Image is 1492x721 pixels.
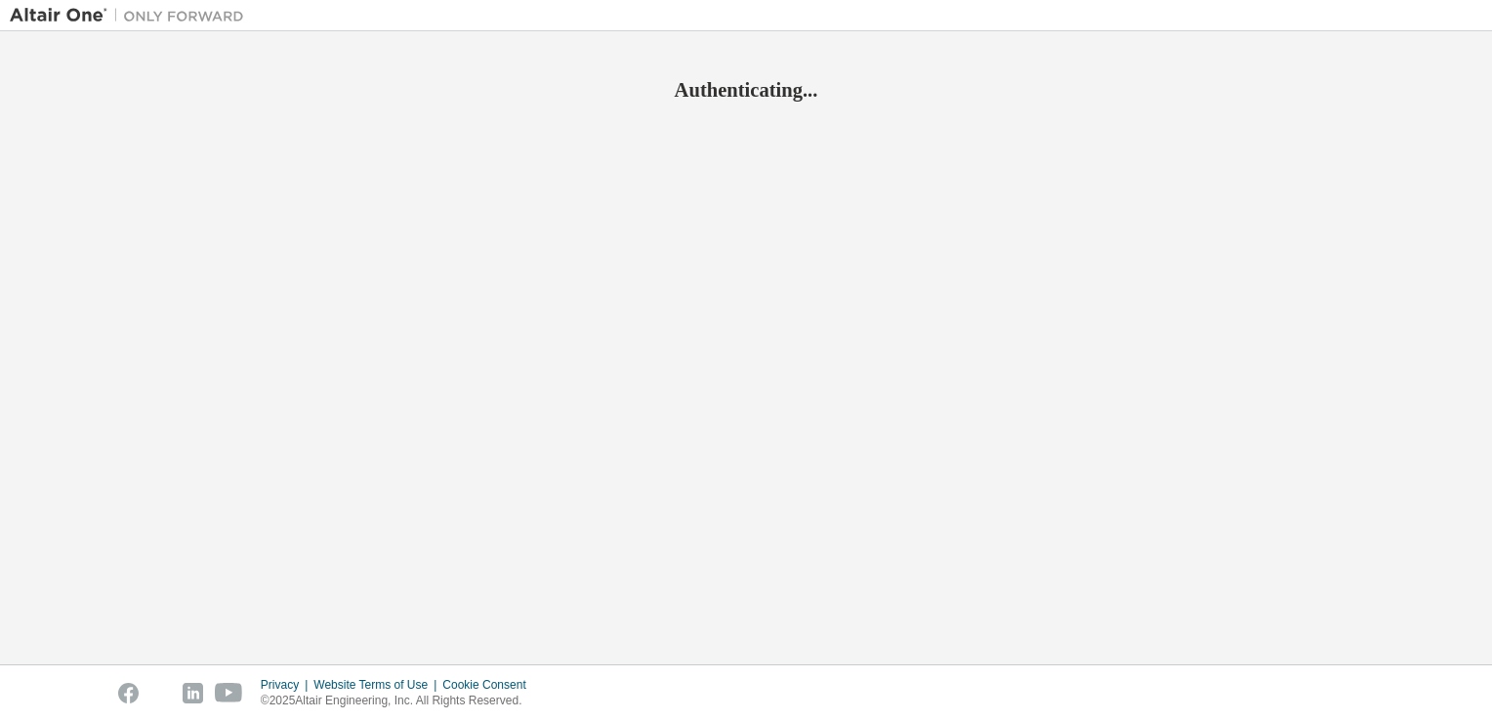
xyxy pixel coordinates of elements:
p: © 2025 Altair Engineering, Inc. All Rights Reserved. [261,693,538,709]
div: Website Terms of Use [313,677,442,693]
img: facebook.svg [118,683,139,703]
img: Altair One [10,6,254,25]
img: linkedin.svg [183,683,203,703]
div: Cookie Consent [442,677,537,693]
h2: Authenticating... [10,77,1482,103]
img: youtube.svg [215,683,243,703]
div: Privacy [261,677,313,693]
